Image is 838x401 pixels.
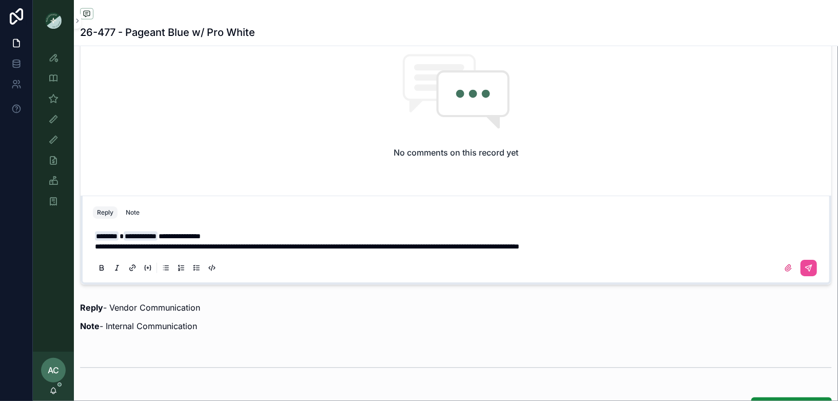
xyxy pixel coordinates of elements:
div: Note [126,208,140,217]
strong: Note [80,321,100,331]
p: - Vendor Communication [80,301,832,314]
h2: No comments on this record yet [394,146,518,159]
button: Note [122,206,144,219]
p: - Internal Communication [80,320,832,332]
span: AC [48,364,59,376]
div: scrollable content [33,41,74,352]
strong: Reply [80,302,103,313]
img: App logo [45,12,62,29]
button: Reply [93,206,118,219]
h1: 26-477 - Pageant Blue w/ Pro White [80,25,255,40]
